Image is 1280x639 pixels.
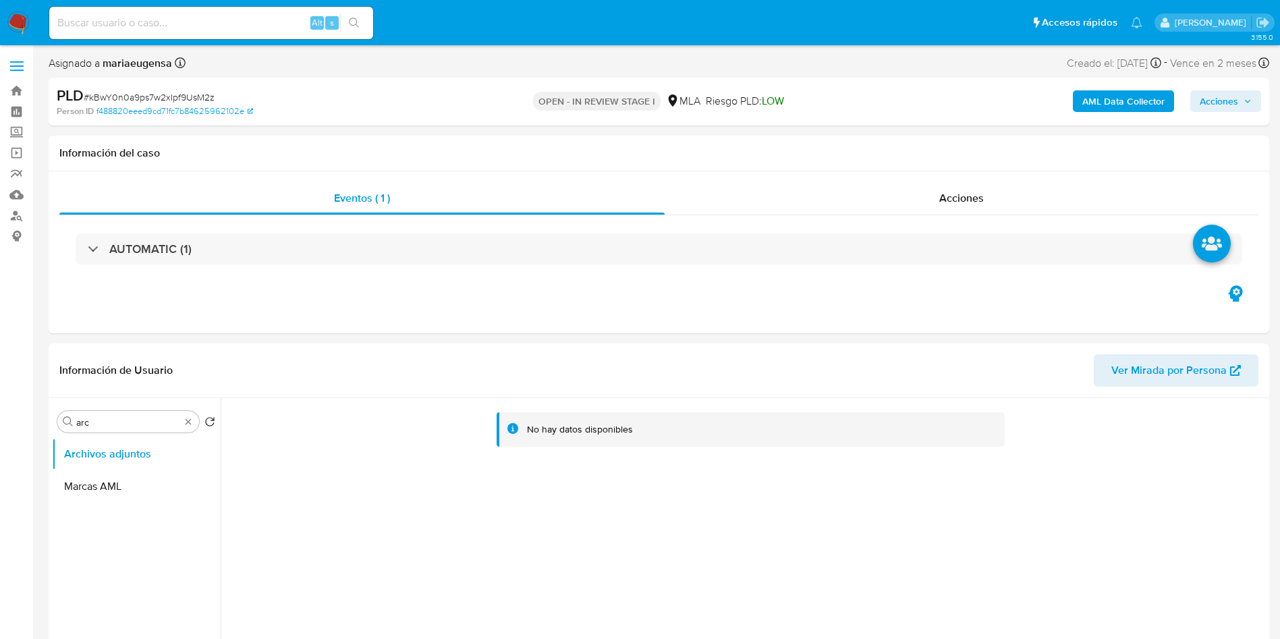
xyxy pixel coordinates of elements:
[1111,354,1227,387] span: Ver Mirada por Persona
[1256,16,1270,30] a: Salir
[1200,90,1238,112] span: Acciones
[1073,90,1174,112] button: AML Data Collector
[527,423,633,436] div: No hay datos disponibles
[59,364,173,377] h1: Información de Usuario
[49,56,172,71] span: Asignado a
[76,416,180,428] input: Buscar
[1131,17,1142,28] a: Notificaciones
[312,16,323,29] span: Alt
[1170,56,1256,71] span: Vence en 2 meses
[100,55,172,71] b: mariaeugensa
[52,438,221,470] button: Archivos adjuntos
[76,233,1242,265] div: AUTOMATIC (1)
[57,84,84,106] b: PLD
[84,90,215,104] span: # kBwY0n0a9ps7w2xIpf9UsM2z
[666,94,700,109] div: MLA
[1164,54,1167,72] span: -
[59,146,1258,160] h1: Información del caso
[204,416,215,431] button: Volver al orden por defecto
[1094,354,1258,387] button: Ver Mirada por Persona
[63,416,74,427] button: Buscar
[52,470,221,503] button: Marcas AML
[330,16,334,29] span: s
[340,13,368,32] button: search-icon
[183,416,194,427] button: Borrar
[334,190,390,206] span: Eventos ( 1 )
[109,242,192,256] h3: AUTOMATIC (1)
[533,92,661,111] p: OPEN - IN REVIEW STAGE I
[96,105,253,117] a: f488820eeed9cd71fc7b84625962102e
[1042,16,1117,30] span: Accesos rápidos
[939,190,984,206] span: Acciones
[57,105,94,117] b: Person ID
[762,93,784,109] span: LOW
[706,94,784,109] span: Riesgo PLD:
[1067,54,1161,72] div: Creado el: [DATE]
[1190,90,1261,112] button: Acciones
[49,14,373,32] input: Buscar usuario o caso...
[1082,90,1165,112] b: AML Data Collector
[1175,16,1251,29] p: mariaeugenia.sanchez@mercadolibre.com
